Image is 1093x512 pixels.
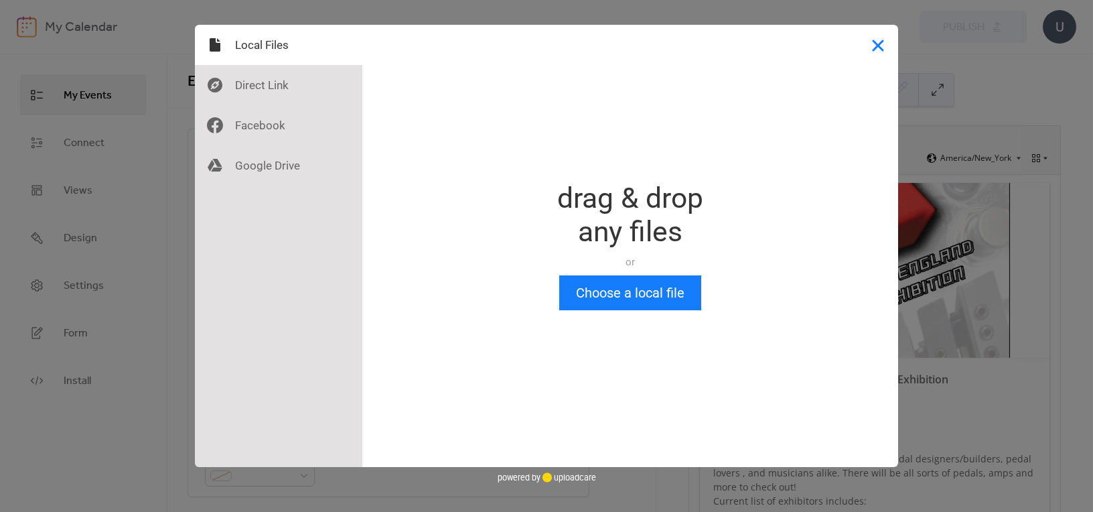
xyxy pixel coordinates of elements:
div: Local Files [195,25,362,65]
a: uploadcare [540,472,596,483]
div: drag & drop any files [557,182,703,249]
div: or [557,255,703,269]
div: powered by [498,467,596,487]
div: Direct Link [195,65,362,105]
button: Close [858,25,898,65]
div: Google Drive [195,145,362,186]
div: Facebook [195,105,362,145]
button: Choose a local file [559,275,701,310]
